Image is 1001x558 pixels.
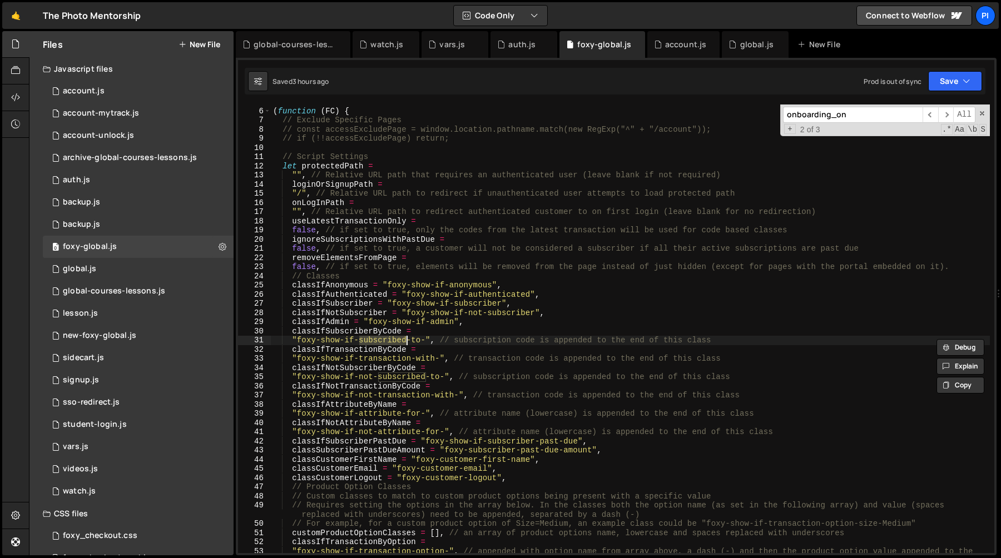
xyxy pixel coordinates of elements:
[238,354,271,363] div: 33
[370,39,403,50] div: watch.js
[63,353,104,363] div: sidecart.js
[43,458,234,480] div: 13533/42246.js
[43,480,234,502] div: 13533/38527.js
[63,397,120,407] div: sso-redirect.js
[238,162,271,171] div: 12
[238,492,271,501] div: 48
[928,71,982,91] button: Save
[43,80,234,102] div: 13533/34220.js
[238,107,271,116] div: 6
[238,134,271,143] div: 9
[238,363,271,373] div: 34
[63,153,197,163] div: archive-global-courses-lessons.js
[43,436,234,458] div: 13533/38978.js
[43,369,234,391] div: 13533/35364.js
[63,264,96,274] div: global.js
[43,236,234,258] div: 13533/34219.js
[272,77,329,86] div: Saved
[43,258,234,280] div: 13533/39483.js
[665,39,707,50] div: account.js
[238,116,271,125] div: 7
[783,107,923,123] input: Search for
[238,171,271,180] div: 13
[864,77,921,86] div: Prod is out of sync
[43,413,234,436] div: 13533/46953.js
[238,427,271,437] div: 41
[238,464,271,474] div: 45
[238,198,271,208] div: 16
[63,375,99,385] div: signup.js
[43,102,234,124] div: 13533/38628.js
[238,299,271,308] div: 27
[43,280,234,302] div: 13533/35292.js
[238,345,271,355] div: 32
[238,455,271,465] div: 44
[238,207,271,217] div: 17
[179,40,220,49] button: New File
[923,107,938,123] span: ​
[29,502,234,525] div: CSS files
[43,9,141,22] div: The Photo Mentorship
[63,86,105,96] div: account.js
[43,169,234,191] div: 13533/34034.js
[454,6,547,26] button: Code Only
[63,131,134,141] div: account-unlock.js
[238,217,271,226] div: 18
[43,213,234,236] div: 13533/45030.js
[508,39,536,50] div: auth.js
[43,124,234,147] div: 13533/41206.js
[43,147,234,169] div: 13533/43968.js
[936,377,984,393] button: Copy
[975,6,995,26] a: Pi
[938,107,954,123] span: ​
[953,107,975,123] span: Alt-Enter
[238,272,271,281] div: 24
[967,124,978,135] span: Whole Word Search
[254,39,337,50] div: global-courses-lessons.js
[63,220,100,230] div: backup.js
[63,442,88,452] div: vars.js
[238,501,271,519] div: 49
[936,339,984,356] button: Debug
[439,39,465,50] div: vars.js
[238,244,271,253] div: 21
[797,39,844,50] div: New File
[238,226,271,235] div: 19
[238,253,271,263] div: 22
[293,77,329,86] div: 3 hours ago
[238,537,271,547] div: 52
[238,290,271,300] div: 26
[238,382,271,391] div: 36
[954,124,965,135] span: CaseSensitive Search
[43,302,234,325] div: 13533/35472.js
[979,124,987,135] span: Search In Selection
[63,486,96,496] div: watch.js
[238,474,271,483] div: 46
[43,347,234,369] div: 13533/43446.js
[63,420,127,430] div: student-login.js
[238,400,271,410] div: 38
[63,242,117,252] div: foxy-global.js
[577,39,631,50] div: foxy-global.js
[63,464,98,474] div: videos.js
[63,531,137,541] div: foxy_checkout.css
[43,325,234,347] div: 13533/40053.js
[784,124,796,134] span: Toggle Replace mode
[238,152,271,162] div: 11
[238,418,271,428] div: 40
[238,482,271,492] div: 47
[238,437,271,446] div: 42
[238,446,271,455] div: 43
[63,331,136,341] div: new-foxy-global.js
[238,372,271,382] div: 35
[740,39,774,50] div: global.js
[43,191,234,213] div: 13533/45031.js
[796,125,825,134] span: 2 of 3
[238,409,271,418] div: 39
[63,108,139,118] div: account-mytrack.js
[238,235,271,245] div: 20
[238,317,271,327] div: 29
[238,519,271,529] div: 50
[238,308,271,318] div: 28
